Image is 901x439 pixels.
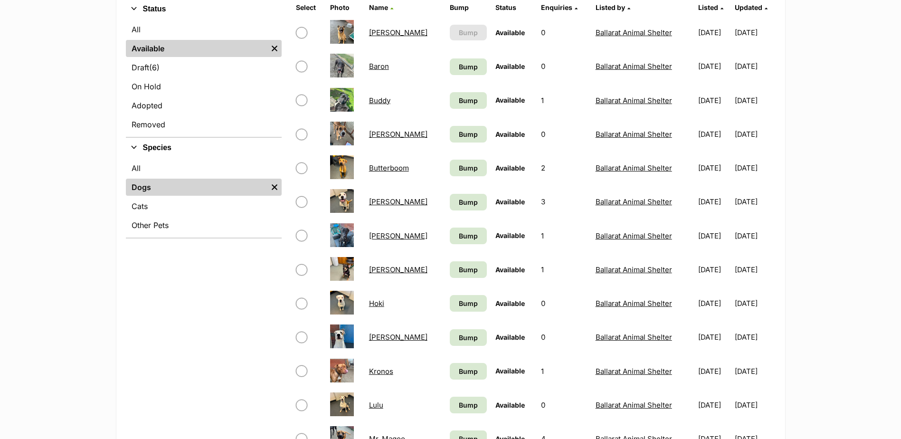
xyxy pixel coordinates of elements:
a: [PERSON_NAME] [369,231,427,240]
span: Available [495,62,525,70]
span: Bump [459,400,478,410]
a: Bump [450,228,487,244]
td: 0 [537,389,590,421]
span: Updated [735,3,762,11]
a: Ballarat Animal Shelter [596,197,672,206]
span: Available [495,130,525,138]
span: translation missing: en.admin.listings.index.attributes.enquiries [541,3,572,11]
a: [PERSON_NAME] [369,28,427,37]
span: Bump [459,95,478,105]
span: Available [495,198,525,206]
span: Available [495,367,525,375]
td: [DATE] [735,16,774,49]
button: Species [126,142,282,154]
td: 0 [537,50,590,83]
a: Remove filter [267,40,282,57]
td: [DATE] [735,389,774,421]
a: Dogs [126,179,267,196]
td: [DATE] [694,389,734,421]
a: Ballarat Animal Shelter [596,163,672,172]
td: 2 [537,152,590,184]
td: [DATE] [735,84,774,117]
span: Bump [459,333,478,343]
a: Ballarat Animal Shelter [596,367,672,376]
td: 1 [537,219,590,252]
a: On Hold [126,78,282,95]
a: Name [369,3,393,11]
a: All [126,160,282,177]
span: Available [495,164,525,172]
a: Ballarat Animal Shelter [596,130,672,139]
a: Bump [450,126,487,143]
a: [PERSON_NAME] [369,333,427,342]
span: Listed by [596,3,625,11]
td: [DATE] [735,219,774,252]
div: Species [126,158,282,238]
a: Bump [450,261,487,278]
span: Bump [459,265,478,275]
a: Ballarat Animal Shelter [596,265,672,274]
td: [DATE] [735,355,774,388]
a: [PERSON_NAME] [369,265,427,274]
span: Bump [459,28,478,38]
td: [DATE] [735,50,774,83]
a: Removed [126,116,282,133]
span: Bump [459,197,478,207]
a: Ballarat Animal Shelter [596,96,672,105]
td: 0 [537,118,590,151]
span: Available [495,266,525,274]
a: Enquiries [541,3,578,11]
a: Draft [126,59,282,76]
td: [DATE] [694,50,734,83]
td: [DATE] [694,152,734,184]
span: Bump [459,366,478,376]
button: Bump [450,25,487,40]
a: Remove filter [267,179,282,196]
a: Ballarat Animal Shelter [596,231,672,240]
a: Bump [450,397,487,413]
span: Available [495,231,525,239]
a: Available [126,40,267,57]
a: Bump [450,160,487,176]
span: Bump [459,163,478,173]
td: 1 [537,84,590,117]
td: [DATE] [694,321,734,353]
a: Listed [698,3,723,11]
td: [DATE] [735,152,774,184]
span: Name [369,3,388,11]
td: [DATE] [735,287,774,320]
td: [DATE] [735,253,774,286]
a: Cats [126,198,282,215]
a: Adopted [126,97,282,114]
span: Bump [459,231,478,241]
td: [DATE] [694,355,734,388]
a: [PERSON_NAME] [369,197,427,206]
a: Kronos [369,367,393,376]
td: [DATE] [694,219,734,252]
td: [DATE] [694,16,734,49]
td: [DATE] [694,287,734,320]
a: Buddy [369,96,390,105]
td: [DATE] [694,84,734,117]
td: 0 [537,321,590,353]
span: Available [495,29,525,37]
span: (6) [149,62,160,73]
button: Status [126,3,282,15]
span: Available [495,299,525,307]
a: Lulu [369,401,383,410]
td: [DATE] [694,253,734,286]
a: Hoki [369,299,384,308]
a: Bump [450,295,487,312]
td: 3 [537,185,590,218]
div: Status [126,19,282,137]
a: Ballarat Animal Shelter [596,333,672,342]
a: All [126,21,282,38]
a: Ballarat Animal Shelter [596,401,672,410]
a: Baron [369,62,389,71]
span: Available [495,96,525,104]
a: Ballarat Animal Shelter [596,299,672,308]
td: [DATE] [735,118,774,151]
a: Butterboom [369,163,409,172]
td: [DATE] [735,321,774,353]
a: Updated [735,3,768,11]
